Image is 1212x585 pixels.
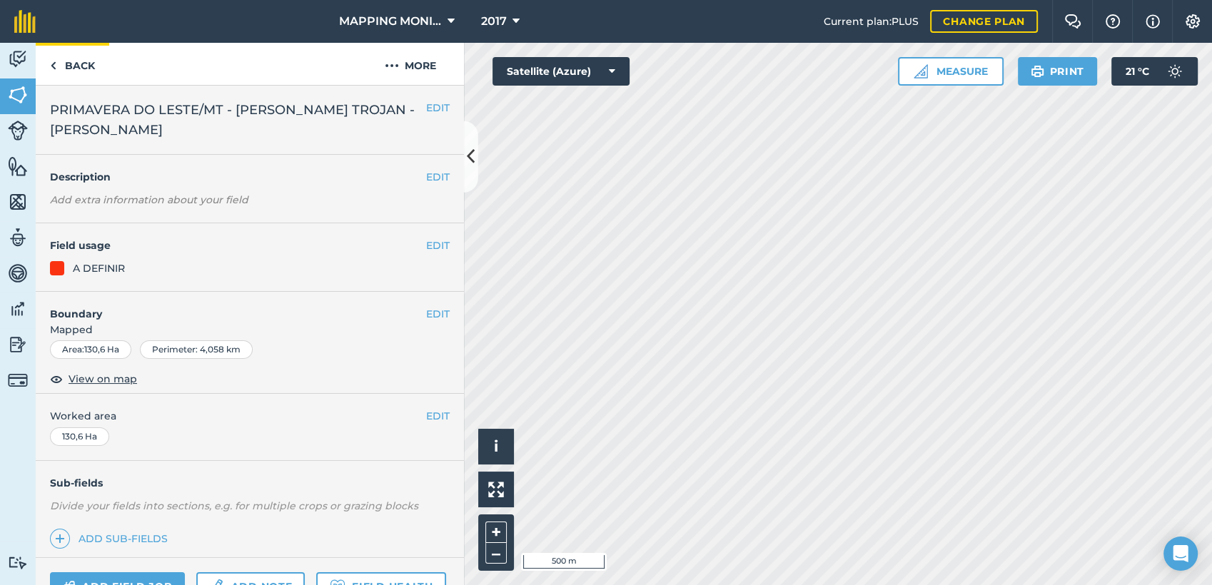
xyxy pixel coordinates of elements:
span: 2017 [481,13,507,30]
h4: Field usage [50,238,426,253]
span: i [494,437,498,455]
img: svg+xml;base64,PD94bWwgdmVyc2lvbj0iMS4wIiBlbmNvZGluZz0idXRmLTgiPz4KPCEtLSBHZW5lcmF0b3I6IEFkb2JlIE... [8,334,28,355]
img: svg+xml;base64,PD94bWwgdmVyc2lvbj0iMS4wIiBlbmNvZGluZz0idXRmLTgiPz4KPCEtLSBHZW5lcmF0b3I6IEFkb2JlIE... [8,370,28,390]
div: Perimeter : 4,058 km [140,340,253,359]
span: View on map [69,371,137,387]
div: 130,6 Ha [50,427,109,446]
img: svg+xml;base64,PD94bWwgdmVyc2lvbj0iMS4wIiBlbmNvZGluZz0idXRmLTgiPz4KPCEtLSBHZW5lcmF0b3I6IEFkb2JlIE... [8,227,28,248]
button: EDIT [426,100,450,116]
img: svg+xml;base64,PHN2ZyB4bWxucz0iaHR0cDovL3d3dy53My5vcmcvMjAwMC9zdmciIHdpZHRoPSIxNCIgaGVpZ2h0PSIyNC... [55,530,65,547]
img: svg+xml;base64,PHN2ZyB4bWxucz0iaHR0cDovL3d3dy53My5vcmcvMjAwMC9zdmciIHdpZHRoPSI1NiIgaGVpZ2h0PSI2MC... [8,156,28,177]
button: EDIT [426,238,450,253]
button: View on map [50,370,137,387]
img: svg+xml;base64,PHN2ZyB4bWxucz0iaHR0cDovL3d3dy53My5vcmcvMjAwMC9zdmciIHdpZHRoPSI1NiIgaGVpZ2h0PSI2MC... [8,191,28,213]
img: Two speech bubbles overlapping with the left bubble in the forefront [1064,14,1081,29]
img: svg+xml;base64,PD94bWwgdmVyc2lvbj0iMS4wIiBlbmNvZGluZz0idXRmLTgiPz4KPCEtLSBHZW5lcmF0b3I6IEFkb2JlIE... [8,49,28,70]
h4: Boundary [36,292,426,322]
button: More [357,43,464,85]
button: 21 °C [1111,57,1198,86]
button: i [478,429,514,464]
img: svg+xml;base64,PD94bWwgdmVyc2lvbj0iMS4wIiBlbmNvZGluZz0idXRmLTgiPz4KPCEtLSBHZW5lcmF0b3I6IEFkb2JlIE... [1161,57,1189,86]
img: Four arrows, one pointing top left, one top right, one bottom right and the last bottom left [488,482,504,497]
span: Current plan : PLUS [824,14,919,29]
a: Back [36,43,109,85]
img: svg+xml;base64,PHN2ZyB4bWxucz0iaHR0cDovL3d3dy53My5vcmcvMjAwMC9zdmciIHdpZHRoPSI5IiBoZWlnaHQ9IjI0Ii... [50,57,56,74]
button: Print [1018,57,1098,86]
div: A DEFINIR [73,260,125,276]
button: EDIT [426,408,450,424]
a: Change plan [930,10,1038,33]
img: svg+xml;base64,PHN2ZyB4bWxucz0iaHR0cDovL3d3dy53My5vcmcvMjAwMC9zdmciIHdpZHRoPSIxNyIgaGVpZ2h0PSIxNy... [1146,13,1160,30]
button: + [485,522,507,543]
div: Area : 130,6 Ha [50,340,131,359]
h4: Sub-fields [36,475,464,491]
button: EDIT [426,306,450,322]
em: Divide your fields into sections, e.g. for multiple crops or grazing blocks [50,499,418,512]
img: A cog icon [1184,14,1201,29]
img: svg+xml;base64,PD94bWwgdmVyc2lvbj0iMS4wIiBlbmNvZGluZz0idXRmLTgiPz4KPCEtLSBHZW5lcmF0b3I6IEFkb2JlIE... [8,263,28,284]
span: 21 ° C [1126,57,1149,86]
img: fieldmargin Logo [14,10,36,33]
button: Measure [898,57,1004,86]
button: Satellite (Azure) [493,57,630,86]
img: svg+xml;base64,PHN2ZyB4bWxucz0iaHR0cDovL3d3dy53My5vcmcvMjAwMC9zdmciIHdpZHRoPSIxOSIgaGVpZ2h0PSIyNC... [1031,63,1044,80]
img: svg+xml;base64,PD94bWwgdmVyc2lvbj0iMS4wIiBlbmNvZGluZz0idXRmLTgiPz4KPCEtLSBHZW5lcmF0b3I6IEFkb2JlIE... [8,556,28,569]
img: svg+xml;base64,PHN2ZyB4bWxucz0iaHR0cDovL3d3dy53My5vcmcvMjAwMC9zdmciIHdpZHRoPSIxOCIgaGVpZ2h0PSIyNC... [50,370,63,387]
img: svg+xml;base64,PD94bWwgdmVyc2lvbj0iMS4wIiBlbmNvZGluZz0idXRmLTgiPz4KPCEtLSBHZW5lcmF0b3I6IEFkb2JlIE... [8,298,28,320]
h4: Description [50,169,450,185]
img: A question mark icon [1104,14,1121,29]
span: MAPPING MONITORAMENTO AGRICOLA [339,13,442,30]
a: Add sub-fields [50,529,173,549]
button: EDIT [426,169,450,185]
span: Worked area [50,408,450,424]
img: Ruler icon [914,64,928,78]
em: Add extra information about your field [50,193,248,206]
span: PRIMAVERA DO LESTE/MT - [PERSON_NAME] TROJAN - [PERSON_NAME] [50,100,426,140]
button: – [485,543,507,564]
img: svg+xml;base64,PD94bWwgdmVyc2lvbj0iMS4wIiBlbmNvZGluZz0idXRmLTgiPz4KPCEtLSBHZW5lcmF0b3I6IEFkb2JlIE... [8,121,28,141]
img: svg+xml;base64,PHN2ZyB4bWxucz0iaHR0cDovL3d3dy53My5vcmcvMjAwMC9zdmciIHdpZHRoPSI1NiIgaGVpZ2h0PSI2MC... [8,84,28,106]
div: Open Intercom Messenger [1163,536,1198,571]
span: Mapped [36,322,464,337]
img: svg+xml;base64,PHN2ZyB4bWxucz0iaHR0cDovL3d3dy53My5vcmcvMjAwMC9zdmciIHdpZHRoPSIyMCIgaGVpZ2h0PSIyNC... [385,57,399,74]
